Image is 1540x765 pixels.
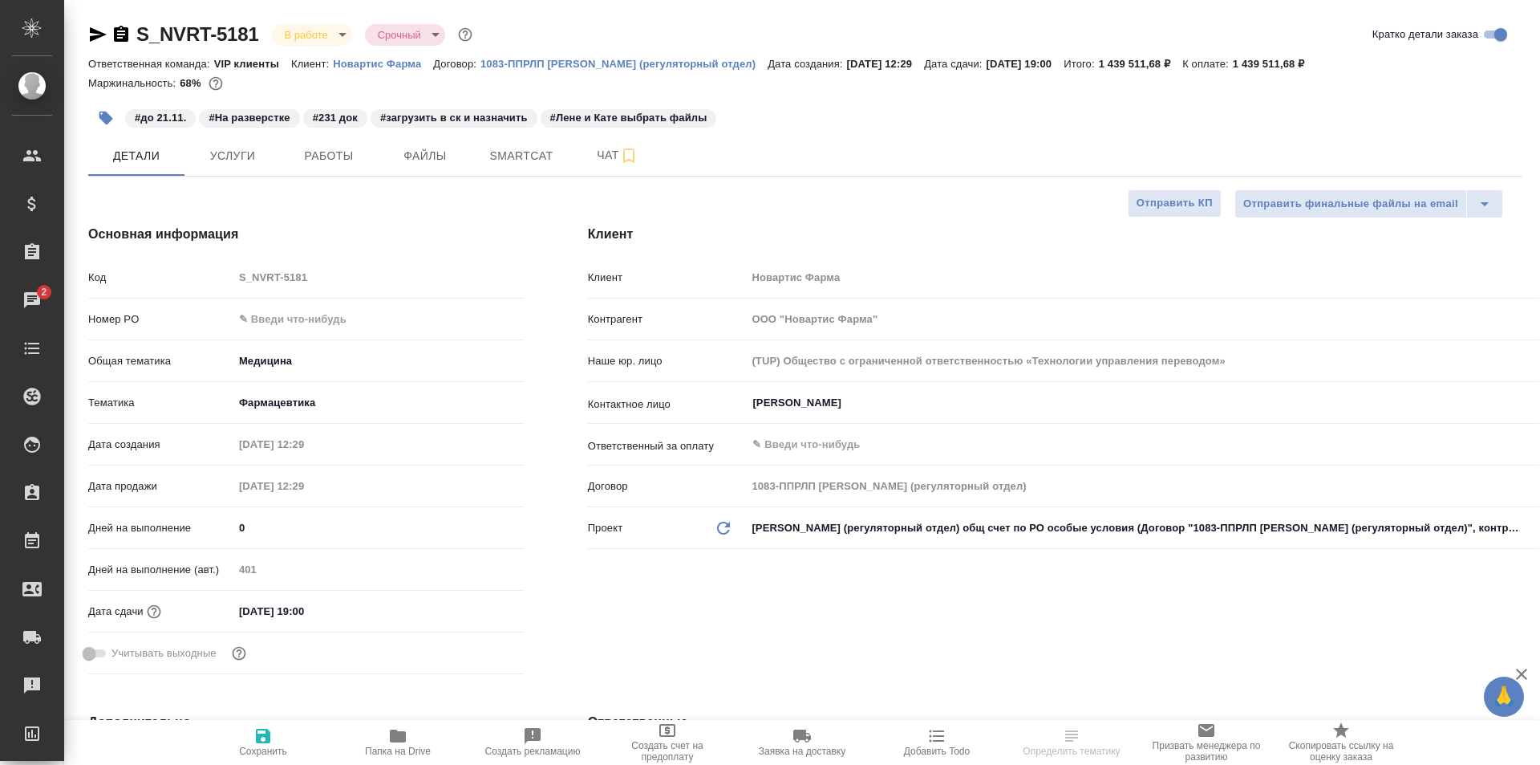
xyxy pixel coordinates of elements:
button: Создать рекламацию [465,720,600,765]
p: Проект [588,520,623,536]
p: 68% [180,77,205,89]
p: Дата создания [88,437,233,453]
button: Open [1530,401,1534,405]
p: Дней на выполнение (авт.) [88,562,233,578]
p: Дата сдачи [88,604,144,620]
p: Ответственный за оплату [588,438,747,454]
p: #231 док [313,110,358,126]
p: [DATE] 19:00 [987,58,1064,70]
span: Создать рекламацию [485,746,581,757]
p: Номер PO [88,311,233,328]
p: Итого: [1064,58,1098,70]
input: Пустое поле [233,266,524,289]
button: Сохранить [196,720,330,765]
input: Пустое поле [233,474,374,498]
span: Smartcat [483,146,560,166]
span: Скопировать ссылку на оценку заказа [1283,740,1399,763]
span: Отправить финальные файлы на email [1243,195,1458,214]
h4: Дополнительно [88,713,524,732]
p: #загрузить в ск и назначить [380,110,528,126]
p: Дата продажи [88,478,233,494]
div: В работе [365,24,445,46]
span: Определить тематику [1023,746,1120,757]
button: Заявка на доставку [735,720,869,765]
span: Работы [290,146,367,166]
p: 1083-ППРЛП [PERSON_NAME] (регуляторный отдел) [480,58,768,70]
div: [PERSON_NAME] (регуляторный отдел) общ счет по РО особые условия (Договор "1083-ППРЛП [PERSON_NAM... [746,515,1539,542]
div: split button [1234,189,1503,218]
span: 2 [31,284,56,300]
input: Пустое поле [233,558,524,581]
button: Добавить Todo [869,720,1004,765]
span: Услуги [194,146,271,166]
a: Новартис Фарма [333,56,433,70]
input: Пустое поле [746,266,1539,289]
h4: Клиент [588,225,1522,244]
p: Клиент: [291,58,333,70]
a: 2 [4,280,60,320]
input: ✎ Введи что-нибудь [233,307,524,331]
span: Создать счет на предоплату [610,740,725,763]
p: Контактное лицо [588,397,747,413]
input: ✎ Введи что-нибудь [233,516,524,539]
button: Скопировать ссылку [111,25,131,44]
p: Тематика [88,395,233,411]
span: до 21.11. [124,110,197,124]
p: Дата создания: [768,58,846,70]
button: 382995.11 RUB; [205,73,226,94]
p: #На разверстке [209,110,290,126]
p: Договор: [433,58,480,70]
input: Пустое поле [746,349,1539,372]
div: Фармацевтика [233,389,524,417]
input: ✎ Введи что-нибудь [233,600,374,623]
p: Общая тематика [88,353,233,369]
span: Лене и Кате выбрать файлы [539,110,719,124]
p: Ответственная команда: [88,58,214,70]
span: Чат [579,145,656,165]
span: Сохранить [239,746,287,757]
p: Новартис Фарма [333,58,433,70]
p: 1 439 511,68 ₽ [1099,58,1182,70]
span: Отправить КП [1137,194,1213,213]
input: Пустое поле [746,474,1539,498]
span: На разверстке [197,110,301,124]
p: Код [88,270,233,286]
p: Клиент [588,270,747,286]
span: Призвать менеджера по развитию [1149,740,1264,763]
button: Срочный [373,28,426,42]
button: Добавить тэг [88,100,124,136]
span: 231 док [302,110,369,124]
p: Наше юр. лицо [588,353,747,369]
button: Если добавить услуги и заполнить их объемом, то дата рассчитается автоматически [144,601,164,622]
span: загрузить в ск и назначить [369,110,539,124]
span: Детали [98,146,175,166]
button: Создать счет на предоплату [600,720,735,765]
span: Заявка на доставку [759,746,845,757]
input: Пустое поле [233,433,374,456]
p: Контрагент [588,311,747,328]
button: Выбери, если сб и вс нужно считать рабочими днями для выполнения заказа. [229,643,249,664]
button: Отправить финальные файлы на email [1234,189,1467,218]
div: Медицина [233,348,524,375]
button: Доп статусы указывают на важность/срочность заказа [455,24,476,45]
p: Дата сдачи: [924,58,986,70]
a: 1083-ППРЛП [PERSON_NAME] (регуляторный отдел) [480,56,768,70]
h4: Ответственные [588,713,1522,732]
span: Кратко детали заказа [1372,26,1478,43]
button: Скопировать ссылку на оценку заказа [1274,720,1408,765]
span: Добавить Todo [904,746,970,757]
input: ✎ Введи что-нибудь [751,435,1481,454]
p: Договор [588,478,747,494]
svg: Подписаться [619,146,638,165]
button: Определить тематику [1004,720,1139,765]
span: 🙏 [1490,680,1518,714]
p: [DATE] 12:29 [847,58,925,70]
button: Скопировать ссылку для ЯМессенджера [88,25,107,44]
button: 🙏 [1484,677,1524,717]
a: S_NVRT-5181 [136,23,259,45]
button: Отправить КП [1128,189,1222,218]
p: 1 439 511,68 ₽ [1233,58,1316,70]
p: К оплате: [1182,58,1233,70]
input: Пустое поле [746,307,1539,331]
button: Папка на Drive [330,720,465,765]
